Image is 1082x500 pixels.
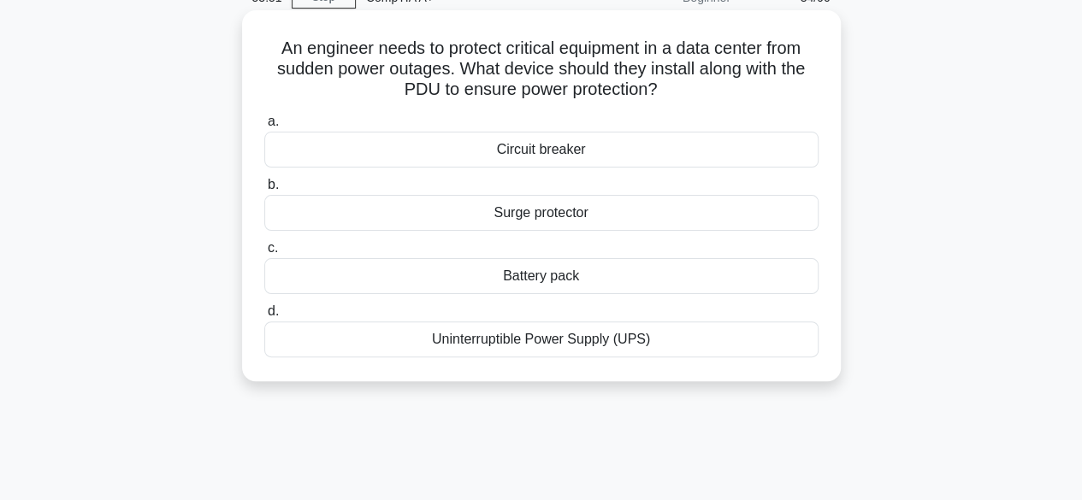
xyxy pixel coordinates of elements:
[268,303,279,318] span: d.
[268,240,278,255] span: c.
[268,114,279,128] span: a.
[268,177,279,191] span: b.
[264,132,819,168] div: Circuit breaker
[264,195,819,231] div: Surge protector
[264,258,819,294] div: Battery pack
[264,321,819,357] div: Uninterruptible Power Supply (UPS)
[263,38,820,101] h5: An engineer needs to protect critical equipment in a data center from sudden power outages. What ...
